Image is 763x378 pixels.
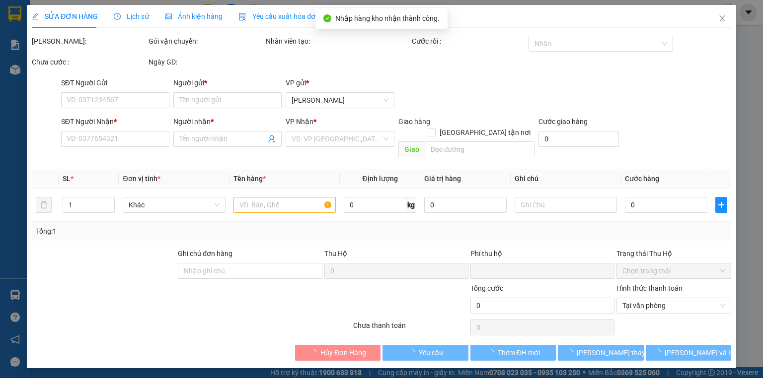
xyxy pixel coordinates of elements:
[577,347,656,358] span: [PERSON_NAME] thay đổi
[63,175,71,183] span: SL
[238,12,343,20] span: Yêu cầu xuất hóa đơn điện tử
[616,284,683,292] label: Hình thức thanh toán
[32,12,98,20] span: SỬA ĐƠN HÀNG
[708,5,736,33] button: Close
[173,77,282,88] div: Người gửi
[566,349,577,356] span: loading
[233,175,266,183] span: Tên hàng
[295,345,381,361] button: Hủy Đơn Hàng
[424,175,461,183] span: Giá trị hàng
[558,345,644,361] button: [PERSON_NAME] thay đổi
[320,347,366,358] span: Hủy Đơn Hàng
[178,263,322,279] input: Ghi chú đơn hàng
[515,197,617,213] input: Ghi Chú
[622,263,725,278] span: Chọn trạng thái
[309,349,320,356] span: loading
[470,284,503,292] span: Tổng cước
[718,14,726,22] span: close
[36,197,52,213] button: delete
[268,135,276,143] span: user-add
[511,169,621,189] th: Ghi chú
[335,14,440,22] span: Nhập hàng kho nhận thành công.
[36,226,295,237] div: Tổng: 1
[173,116,282,127] div: Người nhận
[286,118,313,126] span: VP Nhận
[470,345,556,361] button: Thêm ĐH mới
[654,349,665,356] span: loading
[665,347,734,358] span: [PERSON_NAME] và In
[266,36,410,47] div: Nhân viên tạo:
[382,345,468,361] button: Yêu cầu
[538,118,588,126] label: Cước giao hàng
[646,345,732,361] button: [PERSON_NAME] và In
[398,141,424,157] span: Giao
[538,131,619,147] input: Cước giao hàng
[61,116,169,127] div: SĐT Người Nhận
[408,349,419,356] span: loading
[32,13,39,20] span: edit
[625,175,659,183] span: Cước hàng
[616,248,731,259] div: Trạng thái Thu Hộ
[123,175,160,183] span: Đơn vị tính
[324,250,347,257] span: Thu Hộ
[470,248,614,263] div: Phí thu hộ
[436,127,534,138] span: [GEOGRAPHIC_DATA] tận nơi
[114,12,149,20] span: Lịch sử
[424,141,534,157] input: Dọc đường
[149,57,263,67] div: Ngày GD:
[114,13,121,20] span: clock-circle
[362,175,397,183] span: Định lượng
[233,197,336,213] input: VD: Bàn, Ghế
[178,250,232,257] label: Ghi chú đơn hàng
[412,36,527,47] div: Cước rồi :
[32,36,147,47] div: [PERSON_NAME]:
[715,197,727,213] button: plus
[419,347,443,358] span: Yêu cầu
[165,13,172,20] span: picture
[292,93,388,108] span: Nguyễn Văn Nguyễn
[486,349,497,356] span: loading
[149,36,263,47] div: Gói vận chuyển:
[497,347,539,358] span: Thêm ĐH mới
[622,298,725,313] span: Tại văn phòng
[238,13,246,21] img: icon
[61,77,169,88] div: SĐT Người Gửi
[352,320,469,337] div: Chưa thanh toán
[286,77,394,88] div: VP gửi
[716,201,727,209] span: plus
[406,197,416,213] span: kg
[129,197,219,212] span: Khác
[398,118,430,126] span: Giao hàng
[323,14,331,22] span: check-circle
[165,12,223,20] span: Ảnh kiện hàng
[32,57,147,67] div: Chưa cước :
